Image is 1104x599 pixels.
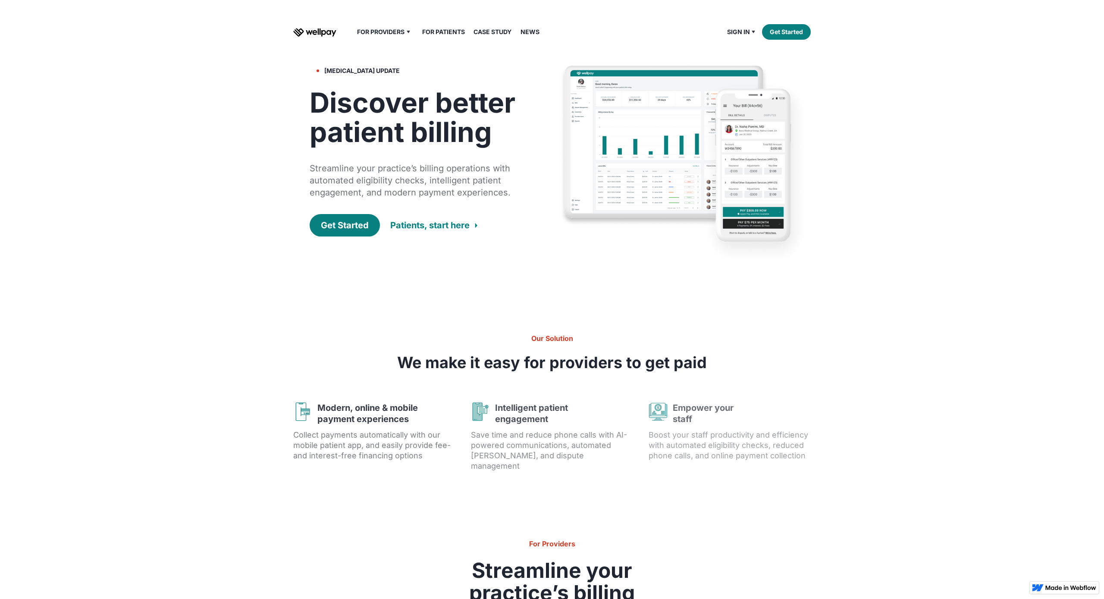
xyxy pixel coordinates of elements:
[495,402,568,425] h4: Intelligent patient engagement
[310,88,528,147] h1: Discover better patient billing
[397,354,707,371] h3: We make it easy for providers to get paid
[722,27,762,37] div: Sign in
[390,219,470,231] div: Patients, start here
[471,430,633,471] div: Save time and reduce phone calls with AI-powered communications, automated [PERSON_NAME], and dis...
[727,27,750,37] div: Sign in
[317,402,455,425] h4: Modern, online & mobile payment experiences
[357,27,405,37] div: For Providers
[310,214,380,236] a: Get Started
[420,539,684,549] h6: For Providers
[468,27,517,37] a: Case Study
[762,24,811,40] a: Get Started
[321,219,369,231] div: Get Started
[310,162,528,199] div: Streamline your practice’s billing operations with automated eligibility checks, intelligent pati...
[324,66,400,76] div: [MEDICAL_DATA] update
[293,27,336,37] a: home
[417,27,470,37] a: For Patients
[293,430,455,461] div: Collect payments automatically with our mobile patient app, and easily provide fee- and interest-...
[397,333,707,344] h6: Our Solution
[673,402,734,425] h4: Empower your staff
[390,215,477,236] a: Patients, start here
[649,430,811,461] div: Boost your staff productivity and efficiency with automated eligibility checks, reduced phone cal...
[1045,585,1096,590] img: Made in Webflow
[352,27,417,37] div: For Providers
[515,27,545,37] a: News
